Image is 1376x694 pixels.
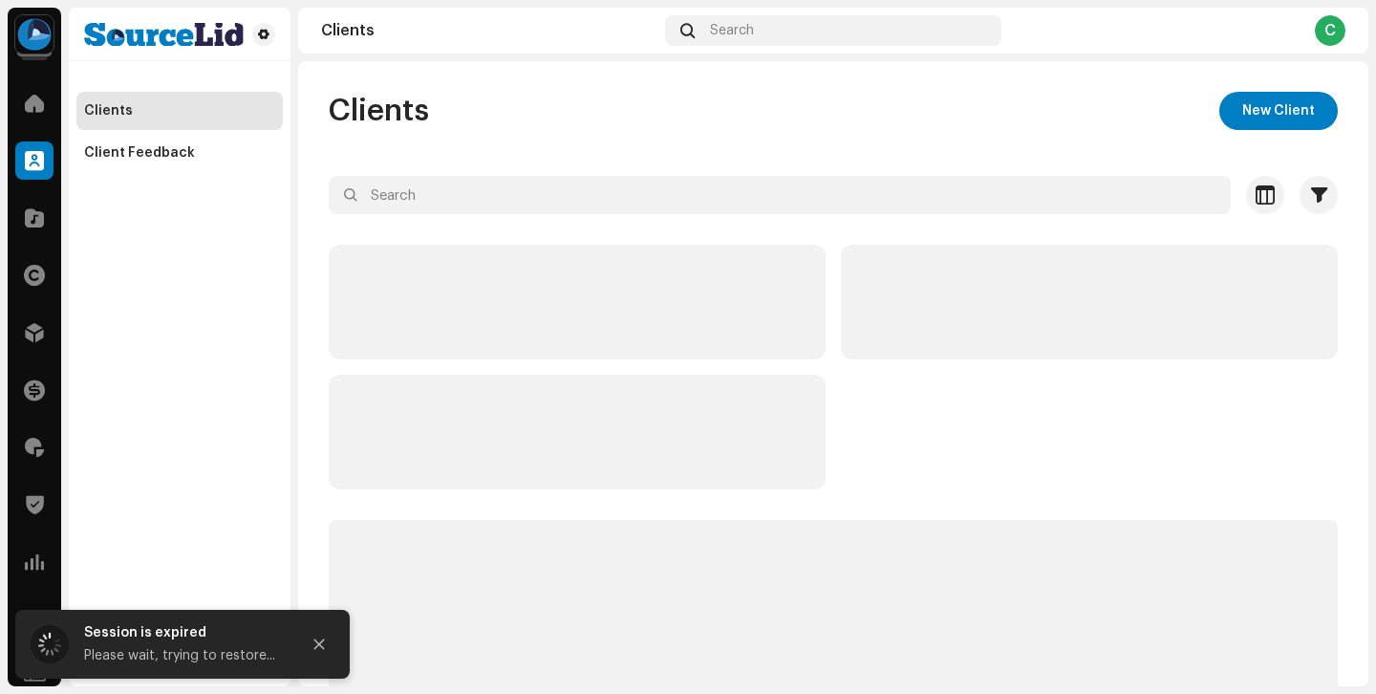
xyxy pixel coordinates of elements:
[84,644,285,667] div: Please wait, trying to restore...
[321,23,657,38] div: Clients
[76,92,283,130] re-m-nav-item: Clients
[300,625,338,663] button: Close
[84,145,195,161] div: Client Feedback
[710,23,754,38] span: Search
[1242,92,1315,130] span: New Client
[15,15,54,54] img: 31a4402c-14a3-4296-bd18-489e15b936d7
[84,621,285,644] div: Session is expired
[76,134,283,172] re-m-nav-item: Client Feedback
[1219,92,1338,130] button: New Client
[1315,15,1345,46] div: C
[329,176,1231,214] input: Search
[84,23,245,46] img: 13003194-5c85-4c8d-8955-52d890294521
[329,92,429,130] span: Clients
[84,103,133,119] div: Clients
